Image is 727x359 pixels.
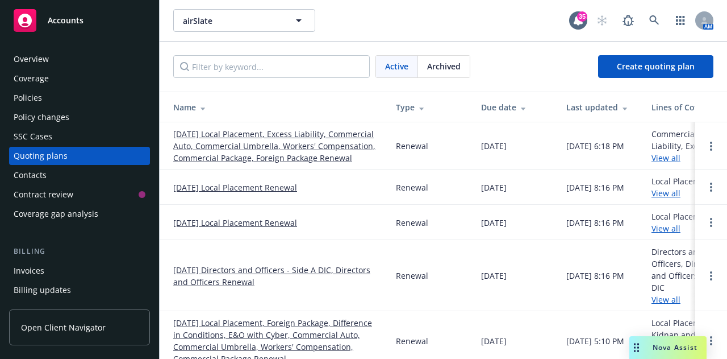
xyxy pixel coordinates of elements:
div: Renewal [396,181,428,193]
div: Coverage [14,69,49,88]
div: [DATE] 5:10 PM [566,335,624,347]
a: Open options [704,180,718,194]
a: Policy changes [9,108,150,126]
div: Overview [14,50,49,68]
a: [DATE] Local Placement Renewal [173,181,297,193]
div: [DATE] 8:16 PM [566,217,624,229]
a: View all [651,223,680,234]
div: Last updated [566,101,633,113]
a: Open options [704,139,718,153]
a: Start snowing [591,9,613,32]
button: airSlate [173,9,315,32]
a: View all [651,188,680,199]
div: Local Placement [651,211,713,234]
div: Contacts [14,166,47,184]
a: Overview [9,50,150,68]
div: Quoting plans [14,147,68,165]
div: Contract review [14,185,73,204]
a: Switch app [669,9,692,32]
a: Coverage [9,69,150,88]
a: SSC Cases [9,127,150,146]
div: [DATE] [481,335,507,347]
input: Filter by keyword... [173,55,370,78]
div: [DATE] 8:16 PM [566,270,624,282]
div: Coverage gap analysis [14,205,98,223]
a: Invoices [9,262,150,280]
a: Policies [9,89,150,107]
div: Renewal [396,335,428,347]
a: [DATE] Directors and Officers - Side A DIC, Directors and Officers Renewal [173,264,378,288]
div: Policy changes [14,108,69,126]
div: Invoices [14,262,44,280]
div: Local Placement [651,175,713,199]
a: Contract review [9,185,150,204]
div: Billing updates [14,281,71,299]
div: Type [396,101,463,113]
span: Archived [427,60,461,72]
div: Due date [481,101,548,113]
a: Billing updates [9,281,150,299]
a: [DATE] Local Placement, Excess Liability, Commercial Auto, Commercial Umbrella, Workers' Compensa... [173,128,378,164]
button: Nova Assist [629,336,707,359]
div: Policies [14,89,42,107]
div: Drag to move [629,336,644,359]
a: Accounts [9,5,150,36]
a: [DATE] Local Placement Renewal [173,217,297,229]
div: Billing [9,246,150,257]
div: SSC Cases [14,127,52,146]
a: Quoting plans [9,147,150,165]
span: Active [385,60,408,72]
span: Open Client Navigator [21,321,106,333]
span: airSlate [183,15,281,27]
div: [DATE] 6:18 PM [566,140,624,152]
a: Open options [704,334,718,348]
div: 35 [577,11,587,22]
div: Renewal [396,140,428,152]
a: Search [643,9,666,32]
a: Report a Bug [617,9,640,32]
a: Coverage gap analysis [9,205,150,223]
a: Create quoting plan [598,55,713,78]
a: Contacts [9,166,150,184]
div: [DATE] [481,140,507,152]
a: Open options [704,269,718,283]
div: Name [173,101,378,113]
a: View all [651,294,680,305]
div: Renewal [396,270,428,282]
div: [DATE] 8:16 PM [566,181,624,193]
a: View all [651,152,680,163]
div: [DATE] [481,217,507,229]
span: Create quoting plan [617,61,695,72]
div: [DATE] [481,270,507,282]
span: Nova Assist [653,343,697,352]
div: [DATE] [481,181,507,193]
span: Accounts [48,16,83,25]
div: Renewal [396,217,428,229]
a: Open options [704,216,718,229]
